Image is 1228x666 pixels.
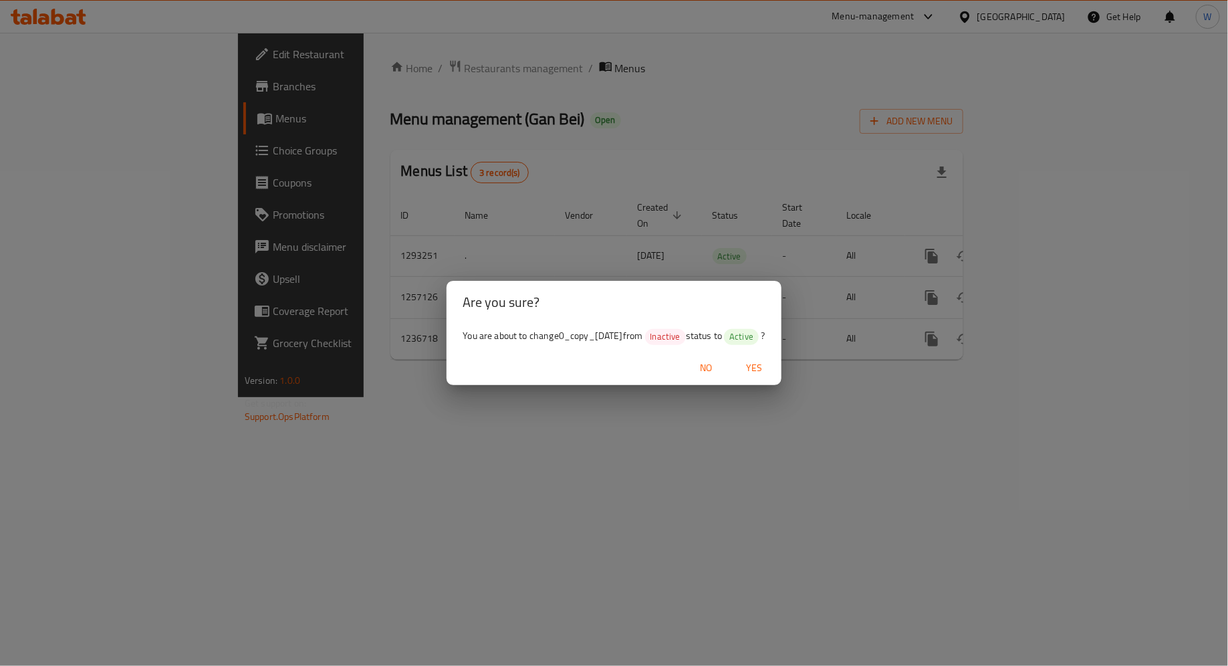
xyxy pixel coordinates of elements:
button: Yes [733,356,776,380]
div: Active [724,329,759,345]
span: No [691,360,723,376]
span: You are about to change 0_copy_[DATE] from status to ? [463,327,765,344]
div: Inactive [645,329,686,345]
span: Yes [739,360,771,376]
button: No [685,356,728,380]
span: Inactive [645,330,686,343]
span: Active [724,330,759,343]
h2: Are you sure? [463,292,765,313]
